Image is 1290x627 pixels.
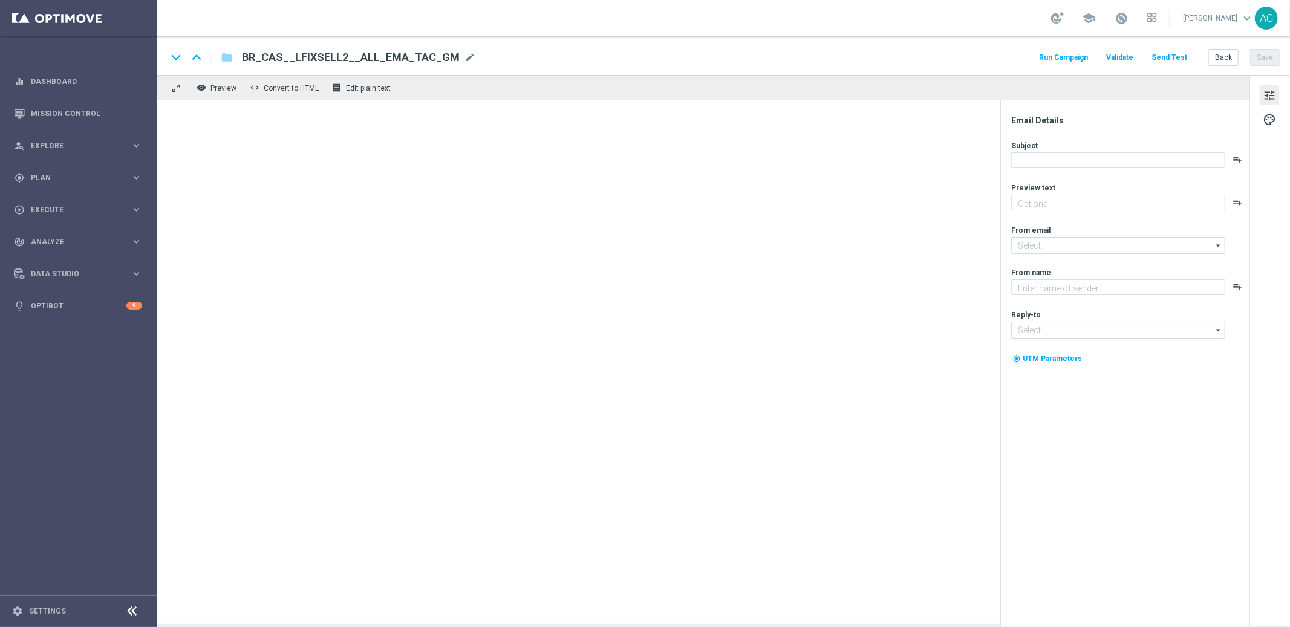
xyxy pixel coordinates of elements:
[346,84,391,93] span: Edit plain text
[12,606,23,617] i: settings
[1213,322,1225,338] i: arrow_drop_down
[1263,112,1276,128] span: palette
[1250,49,1280,66] button: Save
[464,52,475,63] span: mode_edit
[210,84,236,93] span: Preview
[197,83,206,93] i: remove_red_eye
[220,48,234,67] button: folder
[31,174,131,181] span: Plan
[29,608,66,615] a: Settings
[1012,354,1021,363] i: my_location
[14,140,25,151] i: person_search
[1182,9,1255,27] a: [PERSON_NAME]keyboard_arrow_down
[1260,109,1279,129] button: palette
[1260,85,1279,105] button: tune
[1082,11,1095,25] span: school
[1255,7,1278,30] div: AC
[14,76,25,87] i: equalizer
[1011,352,1083,365] button: my_location UTM Parameters
[126,302,142,310] div: 9
[13,301,143,311] button: lightbulb Optibot 9
[247,80,324,96] button: code Convert to HTML
[14,236,25,247] i: track_changes
[1011,237,1225,254] input: Select
[1233,197,1242,207] button: playlist_add
[14,301,25,311] i: lightbulb
[1106,53,1133,62] span: Validate
[1208,49,1239,66] button: Back
[1240,11,1254,25] span: keyboard_arrow_down
[14,97,142,129] div: Mission Control
[1104,50,1135,66] button: Validate
[31,65,142,97] a: Dashboard
[14,204,25,215] i: play_circle_outline
[14,140,131,151] div: Explore
[14,268,131,279] div: Data Studio
[1011,183,1055,193] label: Preview text
[167,48,185,67] i: keyboard_arrow_down
[14,290,142,322] div: Optibot
[131,204,142,215] i: keyboard_arrow_right
[1011,141,1038,151] label: Subject
[242,50,460,65] span: BR_CAS__LFIXSELL2__ALL_EMA_TAC_GM
[1011,226,1051,235] label: From email
[13,141,143,151] button: person_search Explore keyboard_arrow_right
[31,238,131,245] span: Analyze
[13,205,143,215] button: play_circle_outline Execute keyboard_arrow_right
[31,270,131,278] span: Data Studio
[14,65,142,97] div: Dashboard
[14,204,131,215] div: Execute
[131,172,142,183] i: keyboard_arrow_right
[250,83,259,93] span: code
[13,237,143,247] button: track_changes Analyze keyboard_arrow_right
[31,206,131,213] span: Execute
[1037,50,1090,66] button: Run Campaign
[187,48,206,67] i: keyboard_arrow_up
[1011,268,1051,278] label: From name
[1011,115,1248,126] div: Email Details
[1233,282,1242,291] button: playlist_add
[13,269,143,279] button: Data Studio keyboard_arrow_right
[332,83,342,93] i: receipt
[14,172,131,183] div: Plan
[1011,322,1225,339] input: Select
[1150,50,1189,66] button: Send Test
[1263,88,1276,103] span: tune
[1233,155,1242,164] button: playlist_add
[1011,310,1041,320] label: Reply-to
[329,80,396,96] button: receipt Edit plain text
[31,290,126,322] a: Optibot
[13,77,143,86] button: equalizer Dashboard
[221,50,233,65] i: folder
[13,173,143,183] button: gps_fixed Plan keyboard_arrow_right
[1213,238,1225,253] i: arrow_drop_down
[31,97,142,129] a: Mission Control
[194,80,242,96] button: remove_red_eye Preview
[1023,354,1082,363] span: UTM Parameters
[13,109,143,119] button: Mission Control
[131,236,142,247] i: keyboard_arrow_right
[31,142,131,149] span: Explore
[14,236,131,247] div: Analyze
[131,268,142,279] i: keyboard_arrow_right
[264,84,319,93] span: Convert to HTML
[131,140,142,151] i: keyboard_arrow_right
[14,172,25,183] i: gps_fixed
